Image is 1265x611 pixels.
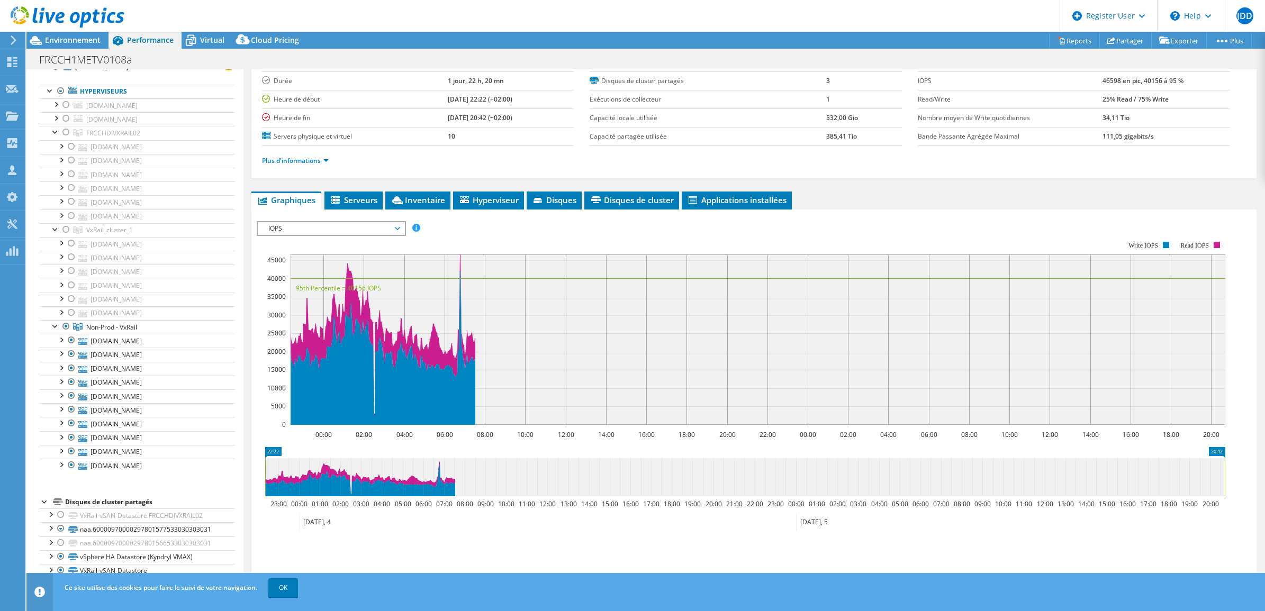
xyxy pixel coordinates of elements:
span: [DOMAIN_NAME] [86,115,138,124]
a: OK [268,578,298,597]
b: 1 jour, 22 h, 20 mn [448,76,504,85]
span: Virtual [200,35,224,45]
a: [DOMAIN_NAME] [40,431,235,445]
label: Capacité partagée utilisée [590,131,826,142]
text: 02:00 [355,430,372,439]
span: Inventaire [391,195,445,205]
b: [DATE] 22:22 (+02:00) [448,95,512,104]
a: [DOMAIN_NAME] [40,293,235,306]
a: [DOMAIN_NAME] [40,168,235,181]
text: 20000 [267,347,286,356]
text: 16:00 [622,499,638,508]
text: 12:00 [1036,499,1053,508]
span: Cloud Pricing [251,35,299,45]
text: 12:00 [539,499,555,508]
text: 14:00 [1078,499,1094,508]
a: [DOMAIN_NAME] [40,279,235,293]
a: [DOMAIN_NAME] [40,376,235,389]
span: VxRail_cluster_1 [86,225,133,234]
text: 16:00 [1119,499,1135,508]
text: 08:00 [953,499,970,508]
text: 15:00 [601,499,618,508]
text: 30000 [267,311,286,320]
a: [DOMAIN_NAME] [40,306,235,320]
text: 10000 [267,384,286,393]
text: 12:00 [557,430,574,439]
text: 21:00 [726,499,742,508]
a: [DOMAIN_NAME] [40,265,235,278]
label: IOPS [918,76,1103,86]
text: Write IOPS [1128,242,1158,249]
span: Hyperviseur [458,195,519,205]
text: 14:00 [581,499,597,508]
label: Servers physique et virtuel [262,131,448,142]
a: [DOMAIN_NAME] [40,154,235,168]
a: Partager [1099,32,1152,49]
text: 10:00 [517,430,533,439]
h1: FRCCH1METV0108a [34,54,149,66]
a: Plus d'informations [262,156,329,165]
text: 23:00 [270,499,286,508]
b: 34,11 Tio [1103,113,1130,122]
text: 02:00 [332,499,348,508]
text: 17:00 [643,499,659,508]
a: vSphere HA Datastore (Kyndryl VMAX) [40,550,235,564]
text: 03:00 [850,499,866,508]
a: [DOMAIN_NAME] [40,362,235,376]
svg: \n [1170,11,1180,21]
a: naa.60000970000297801566533030303031 [40,536,235,550]
span: IOPS [263,222,399,235]
span: Disques [532,195,576,205]
text: 02:00 [829,499,845,508]
b: 46598 en pic, 40156 à 95 % [1103,76,1183,85]
span: Applications installées [687,195,787,205]
text: 10:00 [1001,430,1017,439]
text: 19:00 [684,499,700,508]
text: 14:00 [1082,430,1098,439]
text: 11:00 [1015,499,1032,508]
a: [DOMAIN_NAME] [40,181,235,195]
text: 04:00 [396,430,412,439]
span: Non-Prod - VxRail [86,323,137,332]
label: Heure de fin [262,113,448,123]
a: [DOMAIN_NAME] [40,417,235,431]
text: 10:00 [995,499,1011,508]
a: VxRail-vSAN-Datastore [40,564,235,578]
text: 04:00 [880,430,896,439]
span: Ce site utilise des cookies pour faire le suivi de votre navigation. [65,583,257,592]
text: 18:00 [678,430,694,439]
label: Durée [262,76,448,86]
a: Exporter [1151,32,1207,49]
text: 13:00 [1057,499,1073,508]
text: 20:00 [705,499,721,508]
text: 23:00 [767,499,783,508]
text: 20:00 [719,430,735,439]
a: FRCCHDIVXRAIL02 [40,126,235,140]
text: 14:00 [598,430,614,439]
a: Plus [1206,32,1252,49]
text: 00:00 [315,430,331,439]
label: Capacité locale utilisée [590,113,826,123]
a: [DOMAIN_NAME] [40,334,235,348]
label: Read/Write [918,94,1103,105]
text: 04:00 [373,499,390,508]
text: 08:00 [961,430,977,439]
a: VxRail-vSAN-Datastore FRCCHDIVXRAIL02 [40,508,235,522]
a: [DOMAIN_NAME] [40,348,235,361]
label: Nombre moyen de Write quotidiennes [918,113,1103,123]
text: 00:00 [788,499,804,508]
span: Serveurs [330,195,377,205]
text: 00:00 [799,430,816,439]
a: [DOMAIN_NAME] [40,403,235,417]
a: [DOMAIN_NAME] [40,459,235,472]
text: 35000 [267,292,286,301]
b: 1 [826,95,830,104]
text: 13:00 [560,499,576,508]
text: 12:00 [1041,430,1058,439]
b: 25% Read / 75% Write [1103,95,1169,104]
text: 04:00 [871,499,887,508]
b: [DATE] 20:42 (+02:00) [448,113,512,122]
text: 45000 [267,256,286,265]
a: Reports [1049,32,1100,49]
a: [DOMAIN_NAME] [40,209,235,223]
